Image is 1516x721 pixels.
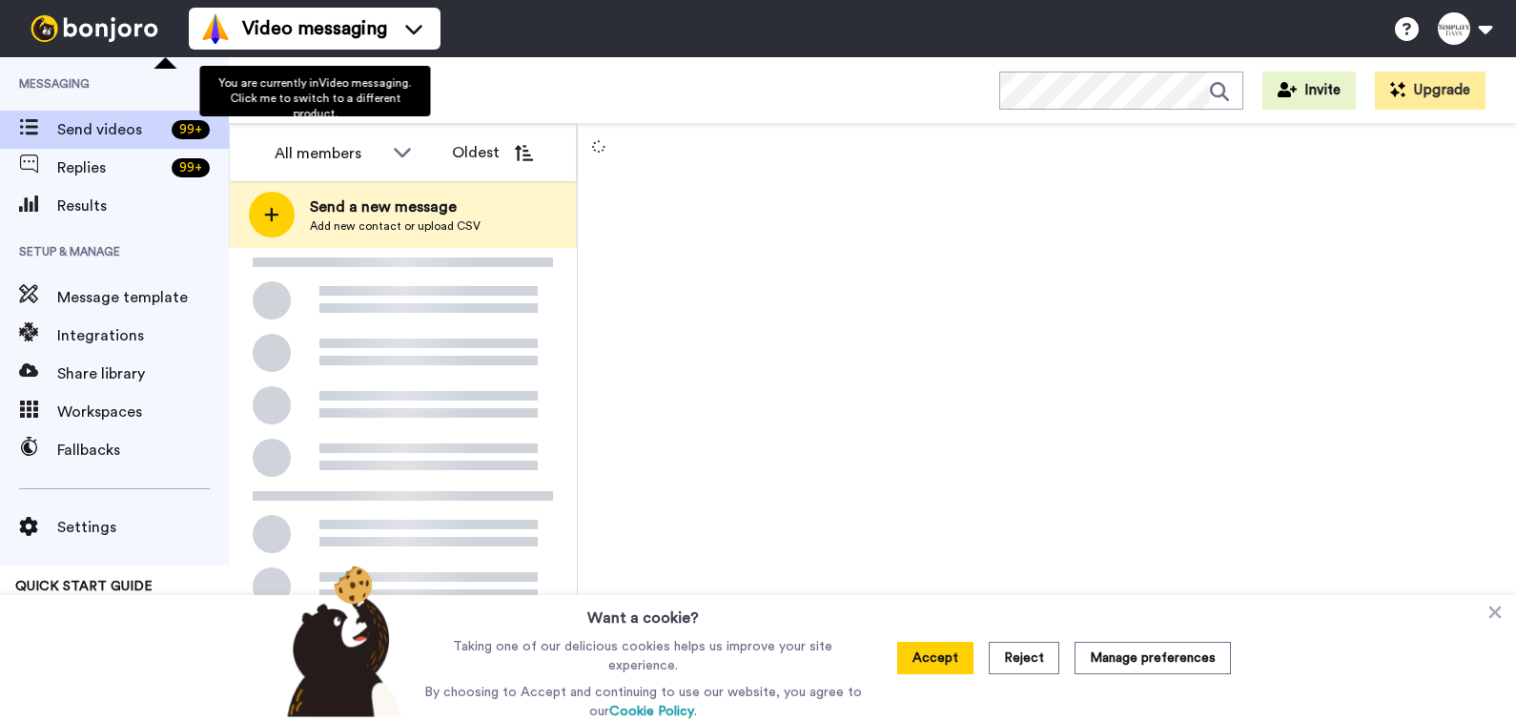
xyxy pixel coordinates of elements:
[242,15,387,42] span: Video messaging
[897,642,973,674] button: Accept
[23,15,166,42] img: bj-logo-header-white.svg
[57,195,229,217] span: Results
[57,286,229,309] span: Message template
[420,683,867,721] p: By choosing to Accept and continuing to use our website, you agree to our .
[270,565,411,717] img: bear-with-cookie.png
[57,439,229,462] span: Fallbacks
[200,13,231,44] img: vm-color.svg
[15,580,153,593] span: QUICK START GUIDE
[57,324,229,347] span: Integrations
[989,642,1059,674] button: Reject
[57,118,164,141] span: Send videos
[172,158,210,177] div: 99 +
[438,134,547,172] button: Oldest
[57,362,229,385] span: Share library
[57,156,164,179] span: Replies
[1262,72,1356,110] button: Invite
[218,77,411,119] span: You are currently in Video messaging . Click me to switch to a different product.
[57,401,229,423] span: Workspaces
[587,595,699,629] h3: Want a cookie?
[420,637,867,675] p: Taking one of our delicious cookies helps us improve your site experience.
[609,705,694,718] a: Cookie Policy
[310,196,481,218] span: Send a new message
[275,142,383,165] div: All members
[310,218,481,234] span: Add new contact or upload CSV
[1375,72,1485,110] button: Upgrade
[172,120,210,139] div: 99 +
[1075,642,1231,674] button: Manage preferences
[57,516,229,539] span: Settings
